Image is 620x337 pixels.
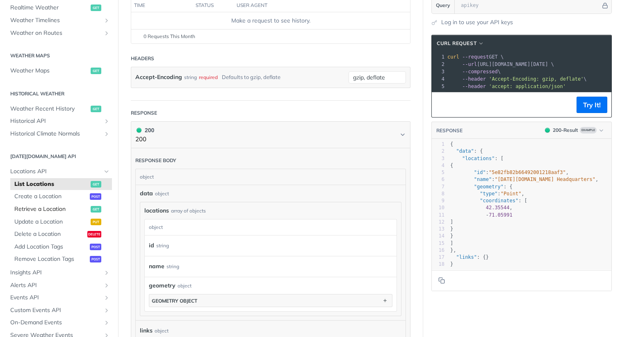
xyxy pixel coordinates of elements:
[432,219,444,226] div: 12
[450,247,456,253] span: },
[10,16,101,25] span: Weather Timelines
[14,230,85,238] span: Delete a Location
[10,306,101,314] span: Custom Events API
[489,84,566,89] span: 'accept: application/json'
[149,260,164,272] label: name
[474,184,504,190] span: "geometry"
[166,260,179,272] div: string
[432,75,446,83] div: 4
[432,247,444,254] div: 16
[432,162,444,169] div: 4
[137,128,141,133] span: 200
[450,148,483,154] span: : {
[432,204,444,211] div: 10
[6,27,112,39] a: Weather on RoutesShow subpages for Weather on Routes
[580,127,597,133] span: Example
[447,76,587,82] span: \
[480,198,518,204] span: "coordinates"
[486,212,489,218] span: -
[450,233,453,239] span: }
[6,317,112,329] a: On-Demand EventsShow subpages for On-Demand Events
[450,198,527,204] span: : [
[447,54,459,60] span: curl
[450,163,453,168] span: {
[156,240,169,251] div: string
[6,292,112,304] a: Events APIShow subpages for Events API
[432,169,444,176] div: 5
[184,71,197,83] div: string
[432,233,444,240] div: 14
[103,307,110,314] button: Show subpages for Custom Events API
[135,135,154,144] p: 200
[441,18,513,27] a: Log in to use your API keys
[399,131,406,138] svg: Chevron
[432,68,446,75] div: 3
[103,30,110,36] button: Show subpages for Weather on Routes
[450,205,513,210] span: ,
[480,191,497,197] span: "type"
[145,219,394,235] div: object
[436,127,463,135] button: RESPONSE
[436,2,450,9] span: Query
[90,244,101,250] span: post
[450,191,524,197] span: : ,
[14,192,88,201] span: Create a Location
[135,126,154,135] div: 200
[171,207,206,215] div: array of objects
[6,304,112,317] a: Custom Events APIShow subpages for Custom Events API
[462,54,489,60] span: --request
[135,71,182,83] label: Accept-Encoding
[131,55,154,62] div: Headers
[432,83,446,90] div: 5
[10,281,101,290] span: Alerts API
[447,69,501,75] span: \
[462,69,498,75] span: --compressed
[6,165,112,178] a: Locations APIHide subpages for Locations API
[486,205,510,210] span: 42.35544
[6,14,112,27] a: Weather TimelinesShow subpages for Weather Timelines
[10,228,112,240] a: Delete a Locationdelete
[456,148,474,154] span: "data"
[144,206,169,215] span: locations
[10,105,89,113] span: Weather Recent History
[155,325,169,337] div: object
[6,65,112,77] a: Weather Mapsget
[450,156,504,161] span: : [
[91,181,101,188] span: get
[10,216,112,228] a: Update a Locationput
[103,17,110,24] button: Show subpages for Weather Timelines
[144,33,195,40] span: 0 Requests This Month
[432,261,444,268] div: 18
[103,118,110,124] button: Show subpages for Historical API
[462,76,486,82] span: --header
[14,218,89,226] span: Update a Location
[6,115,112,127] a: Historical APIShow subpages for Historical API
[91,5,101,11] span: get
[91,219,101,225] span: put
[432,61,446,68] div: 2
[90,256,101,262] span: post
[10,178,112,190] a: List Locationsget
[149,281,176,290] span: geometry
[10,269,101,277] span: Insights API
[474,170,486,175] span: "id"
[437,40,476,47] span: cURL Request
[10,241,112,253] a: Add Location Tagspost
[456,254,477,260] span: "links"
[222,71,280,83] div: Defaults to gzip, deflate
[91,206,101,213] span: get
[103,282,110,289] button: Show subpages for Alerts API
[495,176,595,182] span: "[DATE][DOMAIN_NAME] Headquarters"
[450,219,453,225] span: ]
[432,212,444,219] div: 11
[432,148,444,155] div: 2
[10,167,101,176] span: Locations API
[541,126,607,134] button: 200200-ResultExample
[462,61,477,67] span: --url
[462,84,486,89] span: --header
[14,243,88,251] span: Add Location Tags
[149,294,392,307] button: geometry object
[447,61,554,67] span: [URL][DOMAIN_NAME][DATE] \
[10,4,89,12] span: Realtime Weather
[474,176,492,182] span: "name"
